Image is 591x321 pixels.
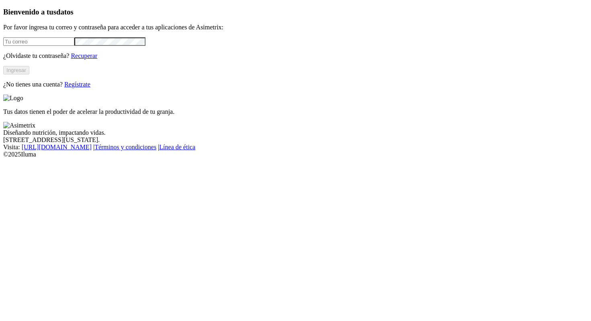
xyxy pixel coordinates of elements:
p: ¿No tienes una cuenta? [3,81,588,88]
a: Línea de ética [159,144,195,150]
a: Regístrate [64,81,90,88]
p: Por favor ingresa tu correo y contraseña para acceder a tus aplicaciones de Asimetrix: [3,24,588,31]
div: [STREET_ADDRESS][US_STATE]. [3,136,588,144]
input: Tu correo [3,37,74,46]
p: ¿Olvidaste tu contraseña? [3,52,588,60]
span: datos [56,8,74,16]
a: Recuperar [71,52,97,59]
img: Asimetrix [3,122,35,129]
p: Tus datos tienen el poder de acelerar la productividad de tu granja. [3,108,588,115]
div: Visita : | | [3,144,588,151]
div: Diseñando nutrición, impactando vidas. [3,129,588,136]
a: Términos y condiciones [94,144,156,150]
button: Ingresar [3,66,29,74]
img: Logo [3,95,23,102]
a: [URL][DOMAIN_NAME] [22,144,92,150]
h3: Bienvenido a tus [3,8,588,16]
div: © 2025 Iluma [3,151,588,158]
